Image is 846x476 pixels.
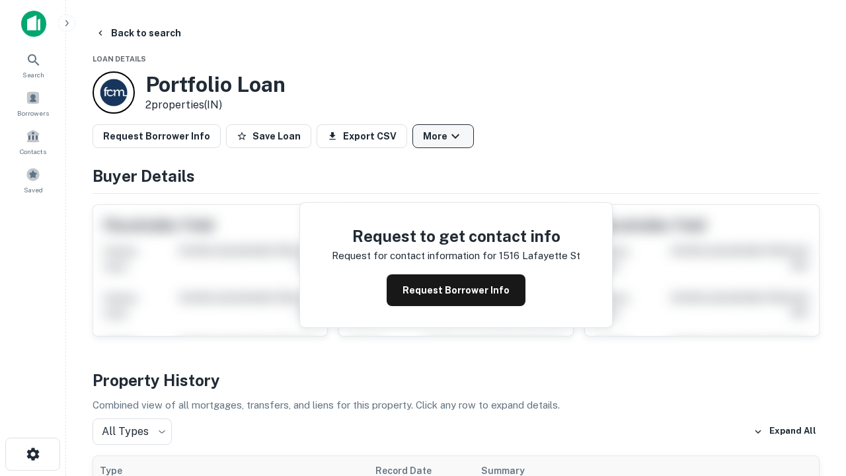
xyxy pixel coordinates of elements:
h3: Portfolio Loan [145,72,286,97]
span: Saved [24,184,43,195]
h4: Buyer Details [93,164,820,188]
span: Contacts [20,146,46,157]
a: Search [4,47,62,83]
button: Back to search [90,21,186,45]
button: Request Borrower Info [387,274,525,306]
a: Contacts [4,124,62,159]
button: Save Loan [226,124,311,148]
span: Borrowers [17,108,49,118]
span: Loan Details [93,55,146,63]
h4: Request to get contact info [332,224,580,248]
button: More [412,124,474,148]
a: Saved [4,162,62,198]
img: capitalize-icon.png [21,11,46,37]
a: Borrowers [4,85,62,121]
p: Combined view of all mortgages, transfers, and liens for this property. Click any row to expand d... [93,397,820,413]
button: Export CSV [317,124,407,148]
span: Search [22,69,44,80]
p: 2 properties (IN) [145,97,286,113]
p: Request for contact information for [332,248,496,264]
h4: Property History [93,368,820,392]
div: All Types [93,418,172,445]
p: 1516 lafayette st [499,248,580,264]
button: Expand All [750,422,820,442]
button: Request Borrower Info [93,124,221,148]
iframe: Chat Widget [780,370,846,434]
